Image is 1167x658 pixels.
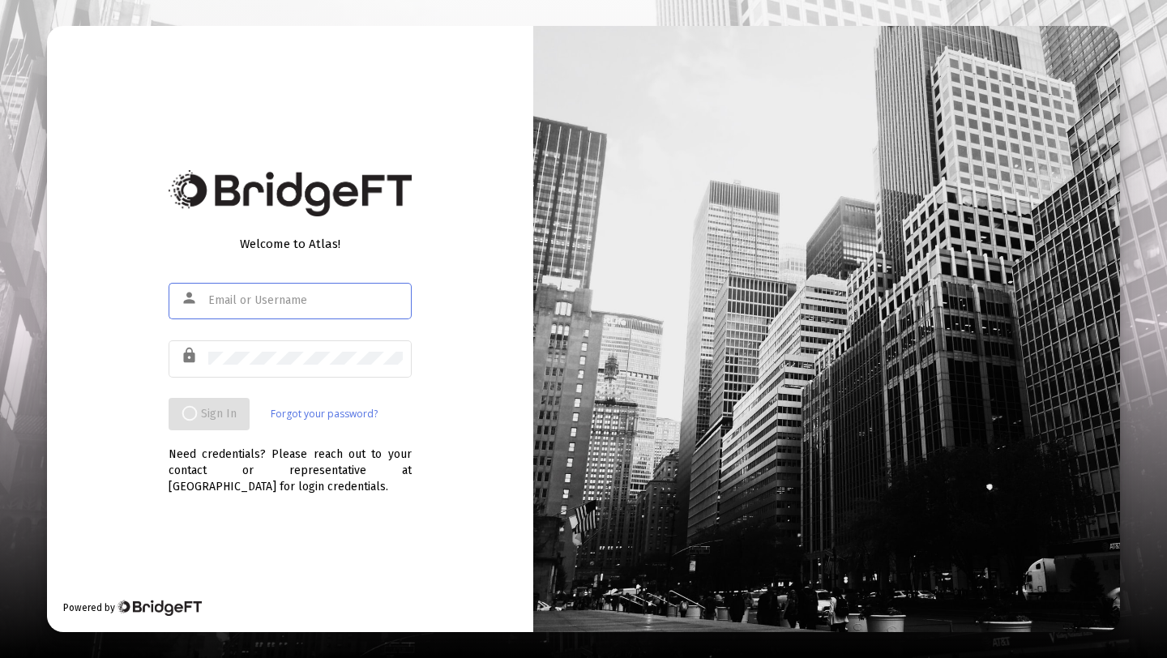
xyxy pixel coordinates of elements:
mat-icon: person [181,288,200,308]
img: Bridge Financial Technology Logo [169,170,412,216]
div: Powered by [63,600,202,616]
button: Sign In [169,398,250,430]
img: Bridge Financial Technology Logo [117,600,202,616]
span: Sign In [182,407,237,421]
div: Welcome to Atlas! [169,236,412,252]
div: Need credentials? Please reach out to your contact or representative at [GEOGRAPHIC_DATA] for log... [169,430,412,495]
a: Forgot your password? [271,406,378,422]
mat-icon: lock [181,346,200,365]
input: Email or Username [208,294,403,307]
